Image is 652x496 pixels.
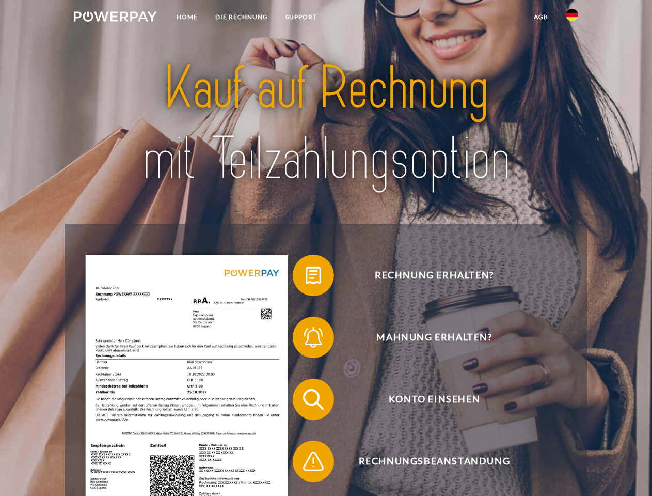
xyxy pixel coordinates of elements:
img: logo-powerpay-white.svg [74,11,157,22]
span: Rechnung erhalten? [308,255,561,296]
a: DIE RECHNUNG [206,8,277,26]
button: Konto einsehen [293,379,561,420]
img: qb_search.svg [300,386,326,412]
img: de [566,9,578,21]
img: title-powerpay_de.svg [99,50,553,198]
span: Mahnung erhalten? [308,317,561,358]
img: qb_bell.svg [300,324,326,350]
span: Rechnungsbeanstandung [308,441,561,482]
img: qb_bill.svg [300,262,326,288]
img: qb_warning.svg [300,448,326,474]
button: Rechnung erhalten? [293,255,561,296]
a: Home [168,8,206,26]
a: agb [525,8,557,26]
button: Rechnungsbeanstandung [293,441,561,482]
span: Konto einsehen [308,379,561,420]
button: Mahnung erhalten? [293,317,561,358]
a: SUPPORT [277,8,326,26]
